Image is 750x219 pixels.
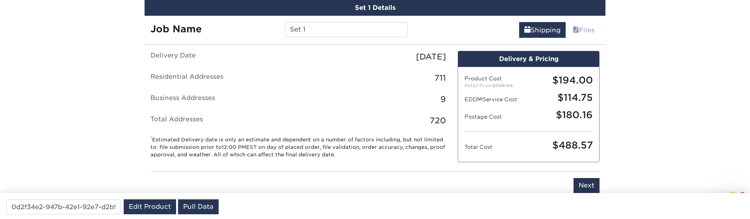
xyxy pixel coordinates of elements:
label: Delivery Date [145,51,298,63]
input: Enter a job name [285,22,407,37]
strong: Job Name [150,23,202,35]
div: $488.57 [529,138,599,152]
a: Pull Data [178,199,219,214]
input: Next [574,178,600,193]
label: Product Cost [464,74,529,89]
label: Residential Addresses [145,72,298,84]
label: Postage Cost [464,113,529,121]
small: Estimated Delivery date is only an estimate and dependent on a number of factors including, but n... [150,136,446,159]
a: Edit Product [124,199,176,214]
label: Total Addresses [145,115,298,126]
span: 12:00 PM [222,144,246,150]
label: Total Cost [464,143,529,151]
label: EDDM Service Cost [464,95,529,103]
div: 9 [298,93,452,105]
div: Delivery & Pricing [458,51,599,67]
small: Retail Price: [464,82,529,89]
iframe: Intercom live chat [723,192,742,211]
div: 720 [298,115,452,126]
span: shipping [524,26,531,34]
span: files [573,26,579,34]
div: 711 [298,72,452,84]
a: Files [568,22,600,38]
label: Business Addresses [145,93,298,105]
span: 1 [739,192,746,199]
span: ® [482,98,483,100]
div: $114.75 [529,91,599,105]
span: $208.04 [492,83,513,88]
div: [DATE] [298,51,452,63]
div: $180.16 [529,108,599,122]
a: Shipping [519,22,566,38]
div: $194.00 [529,73,599,87]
